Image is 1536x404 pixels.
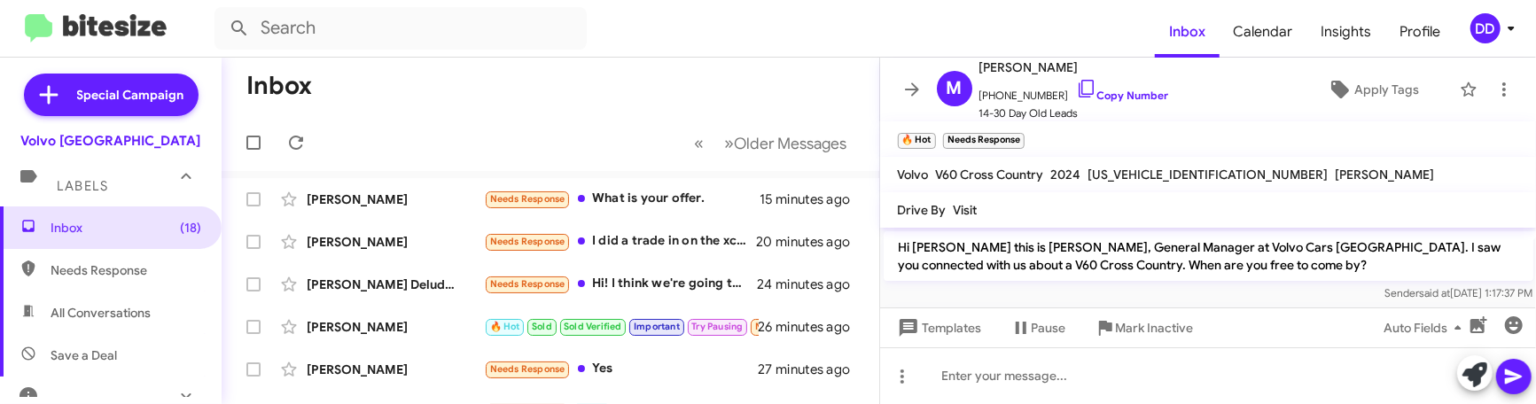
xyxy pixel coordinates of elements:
div: 24 minutes ago [759,276,865,293]
a: Calendar [1220,6,1307,58]
button: Next [714,125,858,161]
span: Older Messages [735,134,847,153]
div: [PERSON_NAME] Deluda [PERSON_NAME] [307,276,484,293]
span: M [947,74,963,103]
div: What is your offer. [484,189,760,209]
div: Volvo [GEOGRAPHIC_DATA] [21,132,201,150]
div: 20 minutes ago [759,233,865,251]
a: Profile [1386,6,1455,58]
span: [PERSON_NAME] [979,57,1169,78]
span: Drive By [898,202,947,218]
span: Inbox [51,219,201,237]
span: Needs Response [490,363,565,375]
div: 27 minutes ago [759,361,865,378]
button: Apply Tags [1294,74,1451,105]
span: Needs Response [490,278,565,290]
span: said at [1419,286,1450,299]
span: Important [634,321,680,332]
span: [PERSON_NAME] [1336,167,1435,183]
div: [PERSON_NAME] [307,318,484,336]
div: Hi! I think we're going to wait a little while so I can build some credit in my name and save for... [484,274,759,294]
span: 🔥 Hot [490,321,520,332]
div: Ok it might make the most sense for me to come early [DATE] morning to pick it up [484,316,759,337]
span: Mark Inactive [1116,312,1194,344]
button: Pause [996,312,1080,344]
div: DD [1470,13,1501,43]
span: Templates [894,312,982,344]
span: Needs Response [755,321,830,332]
button: DD [1455,13,1517,43]
span: Try Pausing [691,321,743,332]
a: Inbox [1155,6,1220,58]
div: Yes [484,359,759,379]
span: Volvo [898,167,929,183]
span: Labels [57,178,108,194]
span: Needs Response [490,193,565,205]
a: Insights [1307,6,1386,58]
span: Sold [532,321,552,332]
span: Apply Tags [1354,74,1419,105]
h1: Inbox [246,72,312,100]
button: Templates [880,312,996,344]
a: Special Campaign [24,74,199,116]
nav: Page navigation example [685,125,858,161]
button: Auto Fields [1369,312,1483,344]
div: [PERSON_NAME] [307,361,484,378]
span: V60 Cross Country [936,167,1044,183]
span: Special Campaign [77,86,184,104]
div: [PERSON_NAME] [307,190,484,208]
span: Needs Response [51,261,201,279]
input: Search [214,7,587,50]
div: 15 minutes ago [760,190,864,208]
span: Visit [954,202,978,218]
button: Mark Inactive [1080,312,1208,344]
p: Hi [PERSON_NAME] this is [PERSON_NAME], General Manager at Volvo Cars [GEOGRAPHIC_DATA]. I saw yo... [884,231,1533,281]
span: 14-30 Day Old Leads [979,105,1169,122]
span: [US_VEHICLE_IDENTIFICATION_NUMBER] [1088,167,1329,183]
span: 2024 [1051,167,1081,183]
span: All Conversations [51,304,151,322]
a: Copy Number [1076,89,1169,102]
span: [PHONE_NUMBER] [979,78,1169,105]
button: Previous [684,125,715,161]
span: « [695,132,705,154]
span: Auto Fields [1384,312,1469,344]
small: 🔥 Hot [898,133,936,149]
div: 26 minutes ago [759,318,865,336]
span: » [725,132,735,154]
small: Needs Response [943,133,1025,149]
span: Pause [1032,312,1066,344]
span: Needs Response [490,236,565,247]
div: I did a trade in on the xc40, so I no longer have it. [484,231,759,252]
div: [PERSON_NAME] [307,233,484,251]
span: Sold Verified [564,321,622,332]
span: Sender [DATE] 1:17:37 PM [1384,286,1532,299]
span: (18) [180,219,201,237]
